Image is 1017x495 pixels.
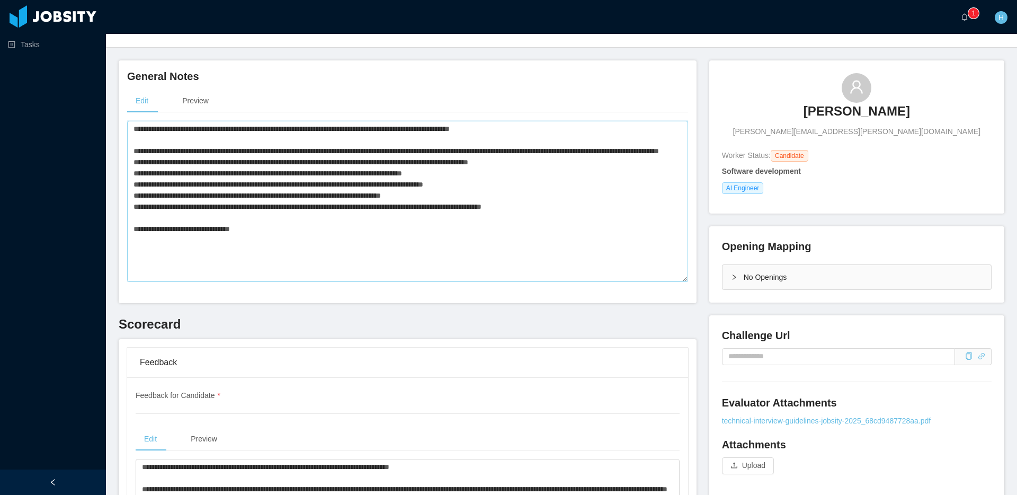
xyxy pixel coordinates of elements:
[722,265,991,289] div: icon: rightNo Openings
[804,103,910,126] a: [PERSON_NAME]
[136,427,165,451] div: Edit
[722,395,992,410] h4: Evaluator Attachments
[182,427,226,451] div: Preview
[804,103,910,120] h3: [PERSON_NAME]
[119,316,697,333] h3: Scorecard
[127,89,157,113] div: Edit
[722,461,774,470] span: icon: uploadUpload
[722,416,992,427] a: technical-interview-guidelines-jobsity-2025_68cd9487728aa.pdf
[140,348,675,377] div: Feedback
[127,69,688,84] h4: General Notes
[965,352,973,360] i: icon: copy
[722,167,801,175] strong: Software development
[961,13,968,21] i: icon: bell
[722,182,764,194] span: AI Engineer
[174,89,217,113] div: Preview
[965,351,973,362] div: Copy
[722,437,992,452] h4: Attachments
[968,8,979,19] sup: 1
[849,79,864,94] i: icon: user
[8,34,97,55] a: icon: profileTasks
[136,391,220,400] span: Feedback for Candidate
[972,8,976,19] p: 1
[722,239,811,254] h4: Opening Mapping
[978,352,985,360] i: icon: link
[731,274,737,280] i: icon: right
[722,457,774,474] button: icon: uploadUpload
[771,150,808,162] span: Candidate
[722,151,771,160] span: Worker Status:
[722,328,992,343] h4: Challenge Url
[733,126,981,137] span: [PERSON_NAME][EMAIL_ADDRESS][PERSON_NAME][DOMAIN_NAME]
[998,11,1004,24] span: H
